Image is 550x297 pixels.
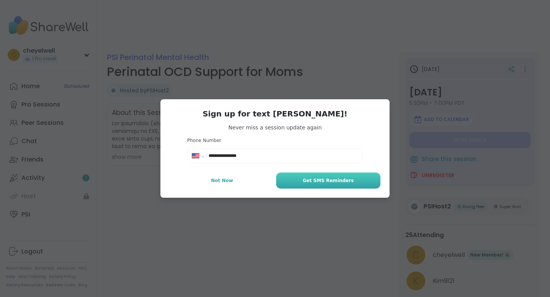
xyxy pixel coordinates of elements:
span: Never miss a session update again [170,124,380,131]
h3: Sign up for text [PERSON_NAME]! [170,108,380,119]
h3: Phone Number [187,137,363,144]
button: Get SMS Reminders [276,173,380,189]
button: Not Now [170,173,275,189]
span: Not Now [211,177,233,184]
span: Get SMS Reminders [302,177,354,184]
